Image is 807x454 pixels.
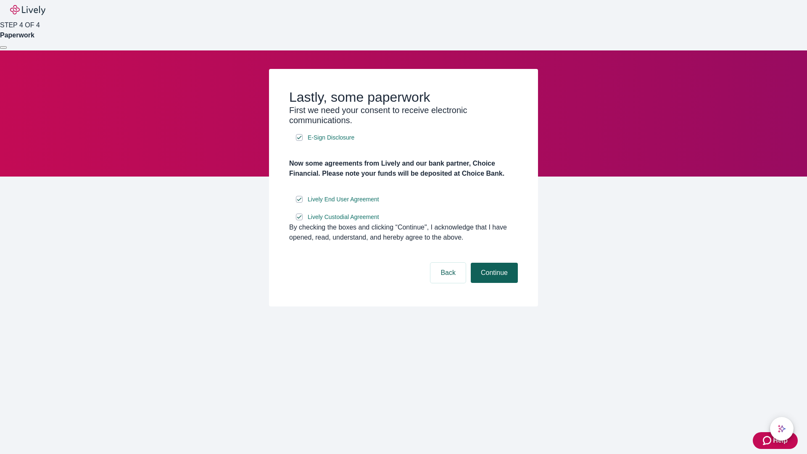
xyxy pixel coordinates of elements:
[763,436,773,446] svg: Zendesk support icon
[289,158,518,179] h4: Now some agreements from Lively and our bank partner, Choice Financial. Please note your funds wi...
[289,89,518,105] h2: Lastly, some paperwork
[773,436,788,446] span: Help
[306,194,381,205] a: e-sign disclosure document
[306,132,356,143] a: e-sign disclosure document
[308,213,379,222] span: Lively Custodial Agreement
[753,432,798,449] button: Zendesk support iconHelp
[778,425,786,433] svg: Lively AI Assistant
[289,222,518,243] div: By checking the boxes and clicking “Continue", I acknowledge that I have opened, read, understand...
[308,195,379,204] span: Lively End User Agreement
[10,5,45,15] img: Lively
[308,133,354,142] span: E-Sign Disclosure
[471,263,518,283] button: Continue
[306,212,381,222] a: e-sign disclosure document
[289,105,518,125] h3: First we need your consent to receive electronic communications.
[430,263,466,283] button: Back
[770,417,794,441] button: chat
